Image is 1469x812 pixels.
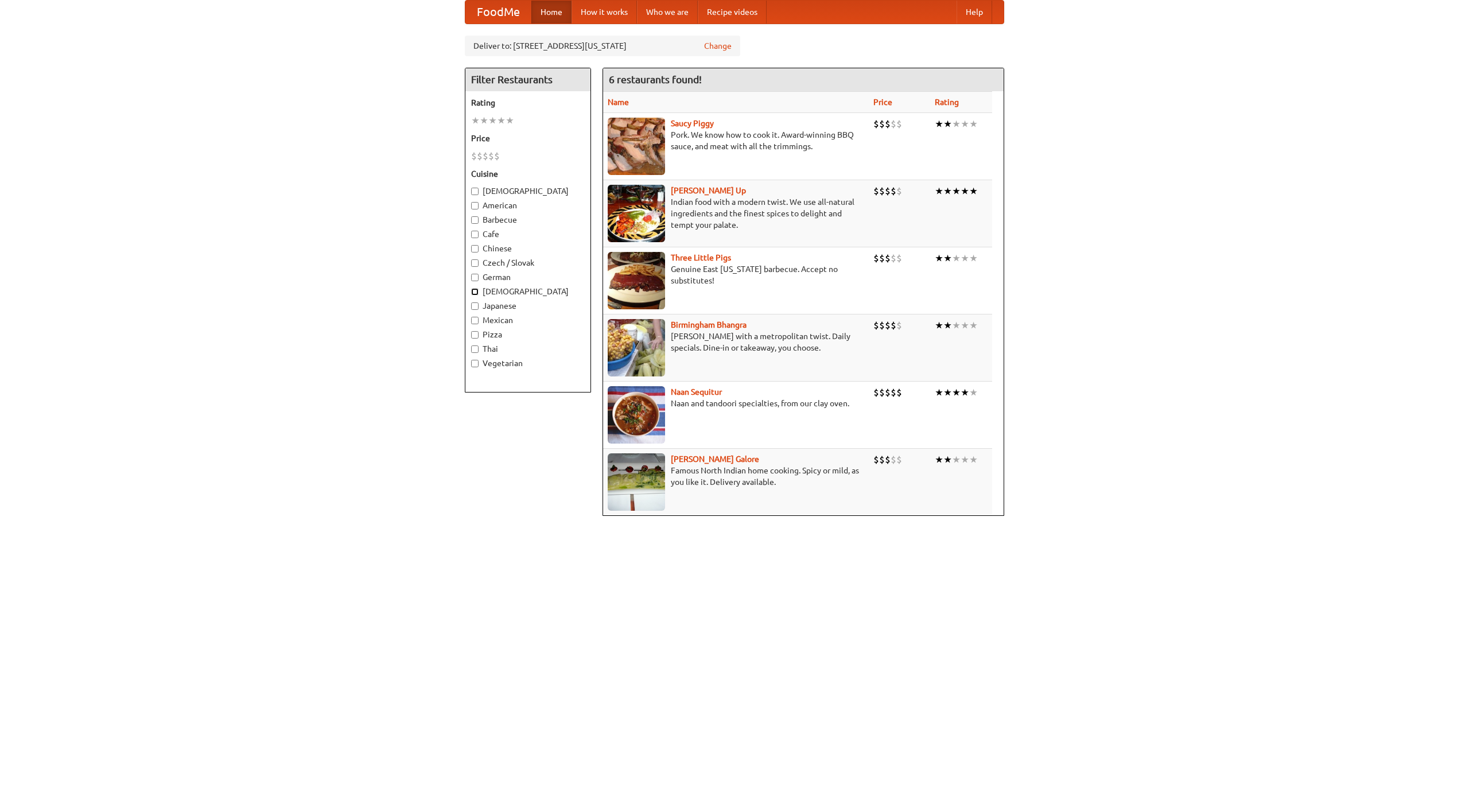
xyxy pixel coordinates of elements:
[671,387,722,397] a: Naan Sequitur
[471,274,479,281] input: German
[873,252,879,265] li: $
[471,200,585,211] label: American
[471,317,479,324] input: Mexican
[483,150,488,162] li: $
[471,343,585,355] label: Thai
[671,119,714,128] a: Saucy Piggy
[608,453,665,511] img: currygalore.jpg
[961,118,969,130] li: ★
[891,319,896,332] li: $
[465,1,531,24] a: FoodMe
[471,300,585,312] label: Japanese
[471,286,585,297] label: [DEMOGRAPHIC_DATA]
[608,129,864,152] p: Pork. We know how to cook it. Award-winning BBQ sauce, and meat with all the trimmings.
[531,1,572,24] a: Home
[698,1,767,24] a: Recipe videos
[506,114,514,127] li: ★
[943,453,952,466] li: ★
[885,386,891,399] li: $
[471,257,585,269] label: Czech / Slovak
[943,185,952,197] li: ★
[935,98,959,107] a: Rating
[969,319,978,332] li: ★
[891,453,896,466] li: $
[891,252,896,265] li: $
[873,386,879,399] li: $
[471,216,479,224] input: Barbecue
[608,386,665,444] img: naansequitur.jpg
[671,454,759,464] b: [PERSON_NAME] Galore
[891,118,896,130] li: $
[885,252,891,265] li: $
[637,1,698,24] a: Who we are
[608,331,864,353] p: [PERSON_NAME] with a metropolitan twist. Daily specials. Dine-in or takeaway, you choose.
[471,214,585,226] label: Barbecue
[471,228,585,240] label: Cafe
[497,114,506,127] li: ★
[609,74,702,85] ng-pluralize: 6 restaurants found!
[896,252,902,265] li: $
[465,36,740,56] div: Deliver to: [STREET_ADDRESS][US_STATE]
[896,453,902,466] li: $
[969,386,978,399] li: ★
[943,319,952,332] li: ★
[969,252,978,265] li: ★
[896,185,902,197] li: $
[935,453,943,466] li: ★
[471,360,479,367] input: Vegetarian
[873,118,879,130] li: $
[952,319,961,332] li: ★
[471,329,585,340] label: Pizza
[885,319,891,332] li: $
[896,319,902,332] li: $
[961,453,969,466] li: ★
[704,40,732,52] a: Change
[943,118,952,130] li: ★
[879,118,885,130] li: $
[608,263,864,286] p: Genuine East [US_STATE] barbecue. Accept no substitutes!
[471,331,479,339] input: Pizza
[935,185,943,197] li: ★
[671,253,731,262] a: Three Little Pigs
[891,185,896,197] li: $
[957,1,992,24] a: Help
[488,114,497,127] li: ★
[935,386,943,399] li: ★
[471,168,585,180] h5: Cuisine
[671,186,746,195] a: [PERSON_NAME] Up
[896,386,902,399] li: $
[608,98,629,107] a: Name
[471,243,585,254] label: Chinese
[896,118,902,130] li: $
[471,302,479,310] input: Japanese
[471,133,585,144] h5: Price
[879,185,885,197] li: $
[471,185,585,197] label: [DEMOGRAPHIC_DATA]
[935,118,943,130] li: ★
[471,202,479,209] input: American
[961,319,969,332] li: ★
[952,118,961,130] li: ★
[885,185,891,197] li: $
[885,118,891,130] li: $
[471,288,479,296] input: [DEMOGRAPHIC_DATA]
[671,320,747,329] a: Birmingham Bhangra
[465,68,590,91] h4: Filter Restaurants
[969,118,978,130] li: ★
[879,252,885,265] li: $
[873,185,879,197] li: $
[952,252,961,265] li: ★
[961,252,969,265] li: ★
[471,259,479,267] input: Czech / Slovak
[969,185,978,197] li: ★
[471,97,585,108] h5: Rating
[879,386,885,399] li: $
[891,386,896,399] li: $
[608,398,864,409] p: Naan and tandoori specialties, from our clay oven.
[961,185,969,197] li: ★
[943,386,952,399] li: ★
[961,386,969,399] li: ★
